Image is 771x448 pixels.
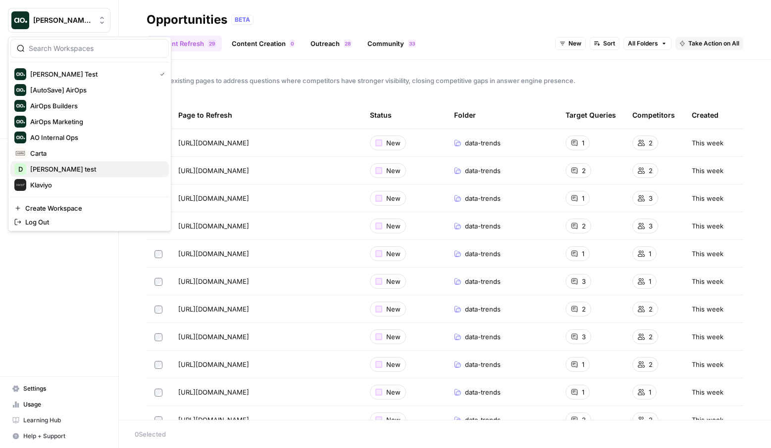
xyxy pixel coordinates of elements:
[30,180,161,190] span: Klaviyo
[649,359,653,369] span: 2
[386,415,401,425] span: New
[178,138,249,148] span: [URL][DOMAIN_NAME]
[178,166,249,176] span: [URL][DOMAIN_NAME]
[147,12,227,28] div: Opportunities
[692,193,723,203] span: This week
[465,332,501,342] span: data-trends
[14,100,26,112] img: AirOps Builders Logo
[178,415,249,425] span: [URL][DOMAIN_NAME]
[386,138,401,148] span: New
[30,148,161,158] span: Carta
[8,428,110,444] button: Help + Support
[692,387,723,397] span: This week
[23,432,106,441] span: Help + Support
[692,359,723,369] span: This week
[208,40,216,47] div: 29
[465,359,501,369] span: data-trends
[409,40,412,47] span: 3
[178,332,249,342] span: [URL][DOMAIN_NAME]
[465,138,501,148] span: data-trends
[29,44,162,53] input: Search Workspaces
[675,37,743,50] button: Take Action on All
[25,203,161,213] span: Create Workspace
[14,68,26,80] img: Dillon Test Logo
[628,39,658,48] span: All Folders
[649,249,651,259] span: 1
[603,39,615,48] span: Sort
[361,36,422,51] a: Community33
[147,76,743,86] span: Update existing pages to address questions where competitors have stronger visibility, closing co...
[10,201,169,215] a: Create Workspace
[454,101,476,129] div: Folder
[692,166,723,176] span: This week
[386,221,401,231] span: New
[178,249,249,259] span: [URL][DOMAIN_NAME]
[8,412,110,428] a: Learning Hub
[649,276,651,286] span: 1
[8,381,110,397] a: Settings
[386,166,401,176] span: New
[147,36,222,51] a: Content Refresh29
[649,193,653,203] span: 3
[692,304,723,314] span: This week
[465,249,501,259] span: data-trends
[178,304,249,314] span: [URL][DOMAIN_NAME]
[649,332,653,342] span: 2
[23,416,106,425] span: Learning Hub
[408,40,416,47] div: 33
[465,221,501,231] span: data-trends
[386,276,401,286] span: New
[582,138,584,148] span: 1
[590,37,619,50] button: Sort
[649,304,653,314] span: 2
[291,40,294,47] span: 0
[30,69,152,79] span: [PERSON_NAME] Test
[582,387,584,397] span: 1
[8,8,110,33] button: Workspace: Dillon Test
[649,166,653,176] span: 2
[386,304,401,314] span: New
[23,400,106,409] span: Usage
[692,221,723,231] span: This week
[582,249,584,259] span: 1
[623,37,671,50] button: All Folders
[178,276,249,286] span: [URL][DOMAIN_NAME]
[465,387,501,397] span: data-trends
[386,359,401,369] span: New
[386,193,401,203] span: New
[178,221,249,231] span: [URL][DOMAIN_NAME]
[18,164,23,174] span: D
[14,179,26,191] img: Klaviyo Logo
[25,217,161,227] span: Log Out
[212,40,215,47] span: 9
[582,332,586,342] span: 3
[465,276,501,286] span: data-trends
[692,249,723,259] span: This week
[568,39,581,48] span: New
[33,15,93,25] span: [PERSON_NAME] Test
[649,138,653,148] span: 2
[348,40,351,47] span: 8
[582,304,586,314] span: 2
[582,359,584,369] span: 1
[632,101,675,129] div: Competitors
[582,193,584,203] span: 1
[30,133,161,142] span: AO Internal Ops
[178,359,249,369] span: [URL][DOMAIN_NAME]
[178,101,354,129] div: Page to Refresh
[582,415,586,425] span: 2
[692,276,723,286] span: This week
[465,166,501,176] span: data-trends
[386,387,401,397] span: New
[14,147,26,159] img: Carta Logo
[345,40,348,47] span: 2
[30,101,161,111] span: AirOps Builders
[14,84,26,96] img: [AutoSave] AirOps Logo
[344,40,352,47] div: 28
[688,39,739,48] span: Take Action on All
[565,101,616,129] div: Target Queries
[23,384,106,393] span: Settings
[30,85,161,95] span: [AutoSave] AirOps
[582,276,586,286] span: 3
[412,40,415,47] span: 3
